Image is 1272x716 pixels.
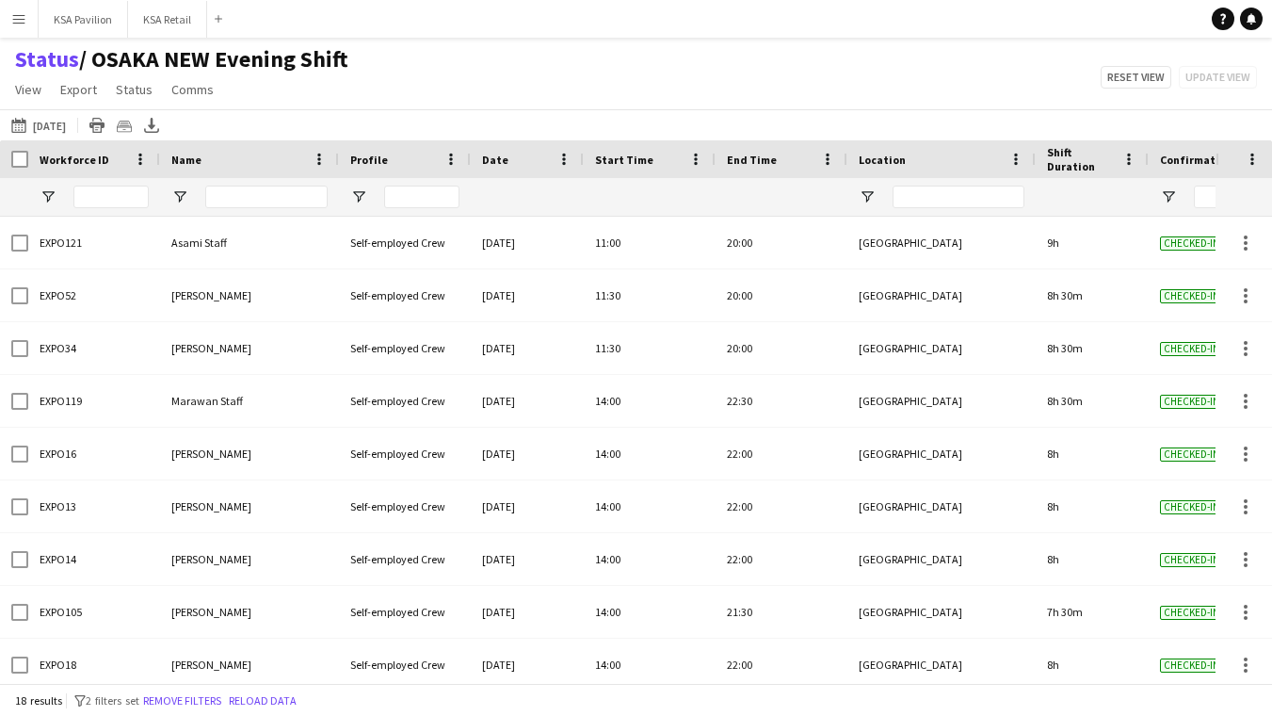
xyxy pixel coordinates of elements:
span: Export [60,81,97,98]
div: [DATE] [471,269,584,321]
div: EXPO119 [28,375,160,427]
app-action-btn: Export XLSX [140,114,163,137]
div: [GEOGRAPHIC_DATA] [847,269,1036,321]
span: Checked-in [1160,659,1223,673]
span: Status [116,81,153,98]
div: 22:00 [716,639,847,691]
span: [PERSON_NAME] [171,552,251,566]
span: [PERSON_NAME] [171,288,251,302]
div: [DATE] [471,375,584,427]
div: EXPO121 [28,217,160,268]
span: Checked-in [1160,236,1223,251]
span: [PERSON_NAME] [171,499,251,513]
span: Start Time [595,153,653,167]
span: View [15,81,41,98]
span: Checked-in [1160,342,1223,356]
button: Open Filter Menu [859,188,876,205]
div: 14:00 [584,480,716,532]
div: Self-employed Crew [339,322,471,374]
div: 14:00 [584,639,716,691]
span: Checked-in [1160,447,1223,462]
button: KSA Pavilion [39,1,128,38]
span: [PERSON_NAME] [171,658,251,672]
a: Export [53,77,105,102]
input: Location Filter Input [893,186,1024,208]
span: Checked-in [1160,553,1223,567]
span: Checked-in [1160,606,1223,620]
button: Reload data [225,691,300,711]
div: Self-employed Crew [339,428,471,480]
div: [GEOGRAPHIC_DATA] [847,375,1036,427]
span: Marawan Staff [171,394,243,408]
div: [DATE] [471,322,584,374]
span: 2 filters set [86,693,139,708]
app-action-btn: Crew files as ZIP [113,114,136,137]
span: Checked-in [1160,395,1223,409]
button: KSA Retail [128,1,207,38]
div: 8h 30m [1036,269,1149,321]
div: [GEOGRAPHIC_DATA] [847,586,1036,638]
div: EXPO34 [28,322,160,374]
div: 8h [1036,639,1149,691]
div: EXPO52 [28,269,160,321]
div: 11:00 [584,217,716,268]
span: Location [859,153,906,167]
input: Workforce ID Filter Input [73,186,149,208]
span: Asami Staff [171,236,227,250]
a: Status [108,77,160,102]
div: Self-employed Crew [339,480,471,532]
span: [PERSON_NAME] [171,341,251,355]
div: [GEOGRAPHIC_DATA] [847,533,1036,585]
span: Date [482,153,508,167]
button: Remove filters [139,691,225,711]
div: Self-employed Crew [339,586,471,638]
div: 7h 30m [1036,586,1149,638]
a: Status [15,45,79,73]
a: Comms [164,77,221,102]
div: [DATE] [471,639,584,691]
div: 8h 30m [1036,322,1149,374]
div: 8h [1036,533,1149,585]
div: Self-employed Crew [339,269,471,321]
span: [PERSON_NAME] [171,605,251,619]
app-action-btn: Print [86,114,108,137]
div: 22:30 [716,375,847,427]
div: Self-employed Crew [339,375,471,427]
div: [GEOGRAPHIC_DATA] [847,217,1036,268]
span: Comms [171,81,214,98]
div: [DATE] [471,217,584,268]
div: 14:00 [584,533,716,585]
div: 9h [1036,217,1149,268]
div: 8h 30m [1036,375,1149,427]
div: 11:30 [584,269,716,321]
span: Name [171,153,201,167]
input: Name Filter Input [205,186,328,208]
button: Reset view [1101,66,1171,89]
div: 22:00 [716,428,847,480]
div: 22:00 [716,480,847,532]
a: View [8,77,49,102]
div: [DATE] [471,480,584,532]
button: Open Filter Menu [1160,188,1177,205]
span: Profile [350,153,388,167]
div: 8h [1036,480,1149,532]
div: 20:00 [716,269,847,321]
div: Self-employed Crew [339,533,471,585]
div: [GEOGRAPHIC_DATA] [847,428,1036,480]
div: [DATE] [471,533,584,585]
span: Confirmation Status [1160,153,1271,167]
div: EXPO18 [28,639,160,691]
button: Open Filter Menu [40,188,56,205]
button: [DATE] [8,114,70,137]
div: Self-employed Crew [339,217,471,268]
div: EXPO13 [28,480,160,532]
div: EXPO14 [28,533,160,585]
div: Self-employed Crew [339,639,471,691]
div: EXPO16 [28,428,160,480]
div: 21:30 [716,586,847,638]
div: [DATE] [471,586,584,638]
div: 8h [1036,428,1149,480]
div: 14:00 [584,428,716,480]
div: 14:00 [584,375,716,427]
span: OSAKA NEW Evening Shift [79,45,348,73]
